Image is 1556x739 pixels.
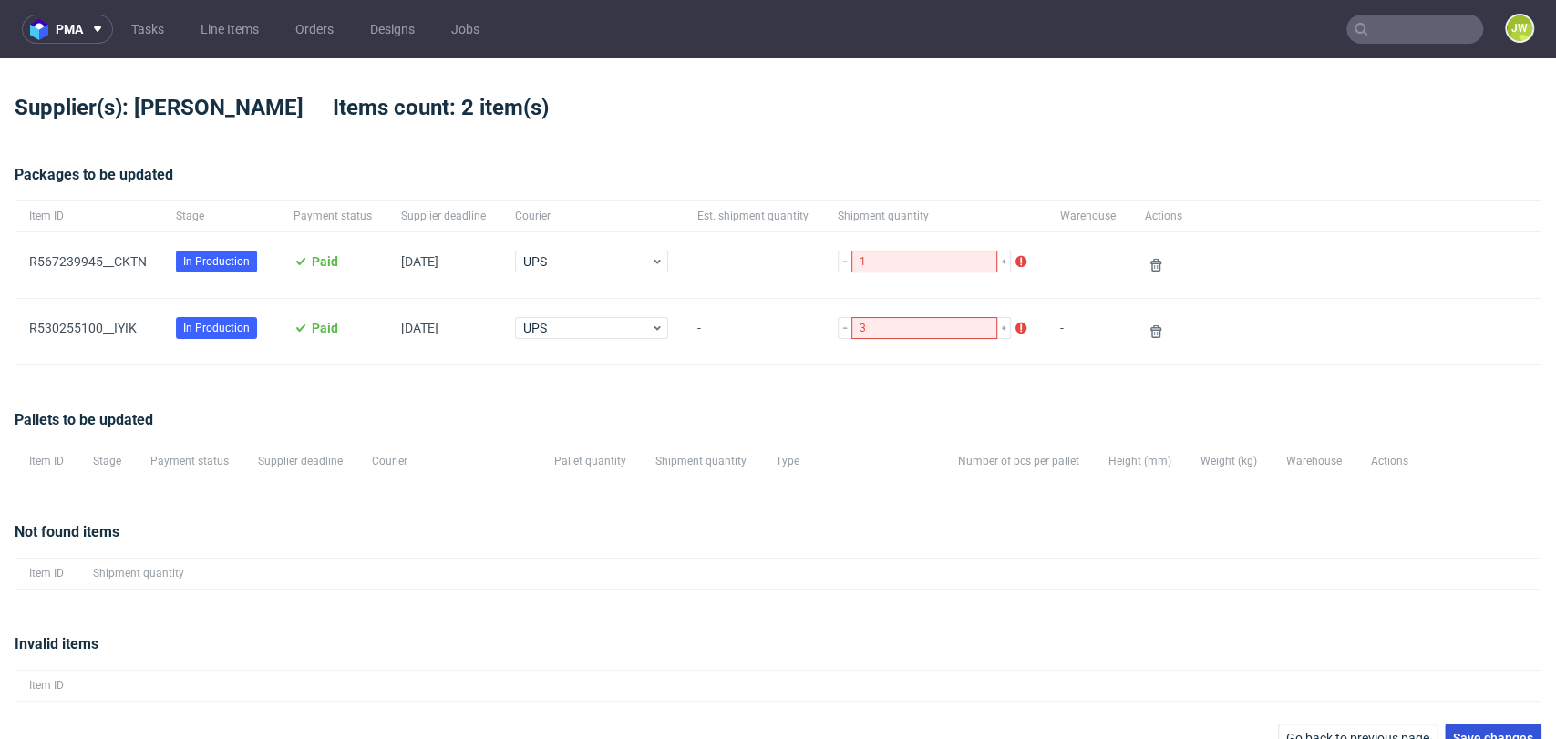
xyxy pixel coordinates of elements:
span: pma [56,23,83,36]
span: Warehouse [1060,209,1116,224]
span: - [1060,321,1116,343]
div: Not found items [15,521,1541,558]
span: Stage [176,209,264,224]
span: Warehouse [1286,454,1342,469]
a: Designs [359,15,426,44]
div: Pallets to be updated [15,409,1541,446]
img: logo [30,19,56,40]
span: Supplier(s): [PERSON_NAME] [15,95,333,120]
span: Courier [515,209,668,224]
span: Payment status [294,209,372,224]
span: - [697,254,809,276]
span: Item ID [29,566,64,581]
a: Line Items [190,15,270,44]
span: Payment status [150,454,229,469]
div: Packages to be updated [15,164,1541,200]
span: In Production [183,320,250,336]
span: Weight (kg) [1200,454,1257,469]
figcaption: JW [1507,15,1532,41]
span: - [1060,254,1116,276]
span: Item ID [29,678,64,693]
span: - [697,321,809,343]
span: Shipment quantity [93,566,184,581]
span: Actions [1371,454,1408,469]
span: [DATE] [401,254,438,269]
span: Paid [312,254,338,269]
span: UPS [523,252,651,271]
a: Orders [284,15,345,44]
span: Height (mm) [1108,454,1171,469]
span: Actions [1145,209,1182,224]
span: Item ID [29,209,147,224]
span: UPS [523,319,651,337]
span: Type [776,454,929,469]
span: Item ID [29,454,64,469]
span: Courier [372,454,525,469]
a: R567239945__CKTN [29,254,147,269]
span: Items count: 2 item(s) [333,95,578,120]
span: Stage [93,454,121,469]
span: Supplier deadline [258,454,343,469]
span: In Production [183,253,250,270]
div: Invalid items [15,633,1541,670]
span: Number of pcs per pallet [958,454,1079,469]
span: [DATE] [401,321,438,335]
a: Jobs [440,15,490,44]
span: Est. shipment quantity [697,209,809,224]
span: Supplier deadline [401,209,486,224]
a: R530255100__IYIK [29,321,137,335]
span: Shipment quantity [838,209,1031,224]
button: pma [22,15,113,44]
span: Paid [312,321,338,335]
a: Tasks [120,15,175,44]
span: Pallet quantity [554,454,626,469]
span: Shipment quantity [655,454,747,469]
